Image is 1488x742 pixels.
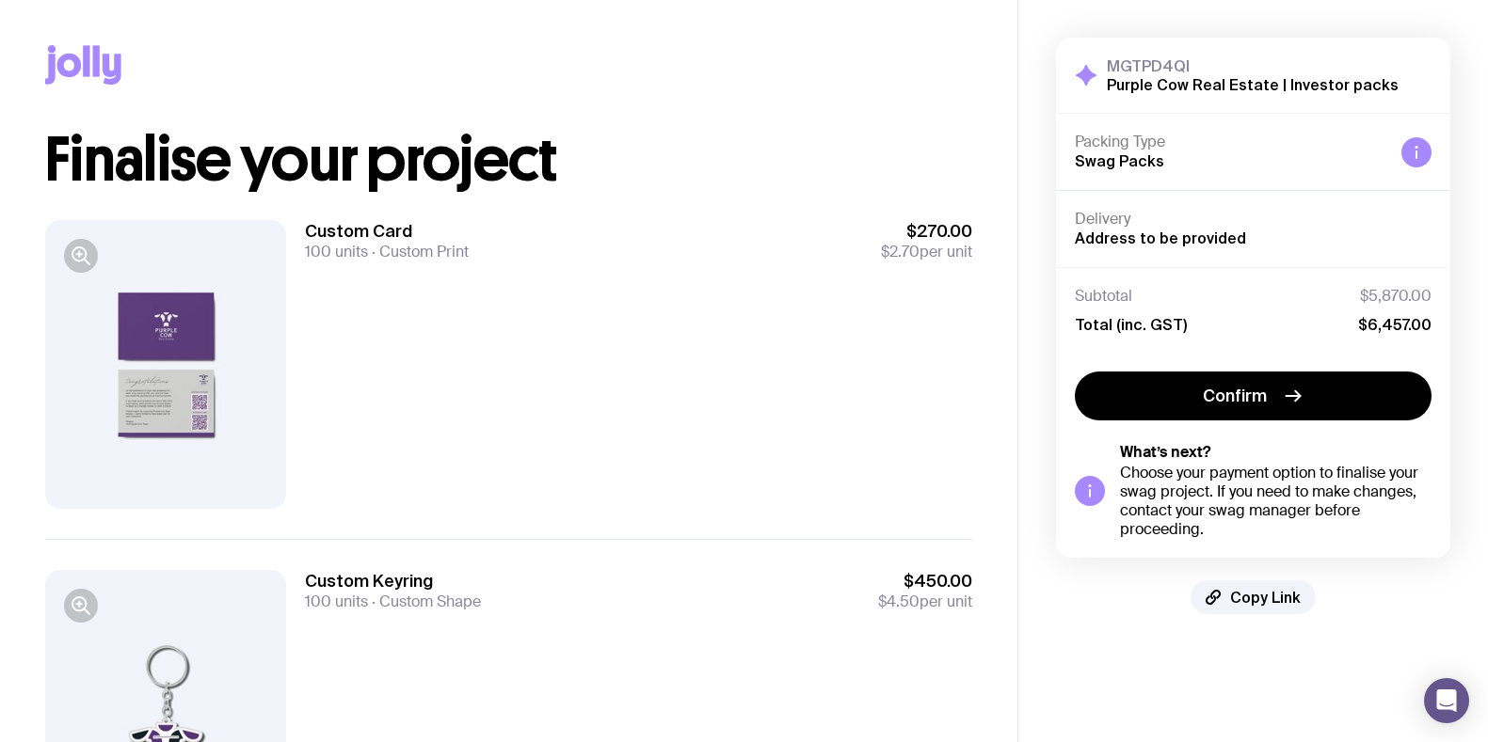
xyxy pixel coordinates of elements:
span: per unit [878,592,972,611]
button: Copy Link [1191,580,1316,614]
span: Swag Packs [1075,152,1164,169]
span: 100 units [305,592,368,611]
span: Custom Print [368,242,469,261]
span: Address to be provided [1075,229,1246,246]
span: $450.00 [878,570,972,592]
h4: Packing Type [1075,133,1386,151]
span: Confirm [1203,385,1267,407]
h3: MGTPD4QI [1107,56,1399,75]
div: Choose your payment option to finalise your swag project. If you need to make changes, contact yo... [1120,464,1432,539]
h4: Delivery [1075,210,1432,229]
span: $5,870.00 [1360,287,1432,306]
span: Total (inc. GST) [1075,315,1187,334]
button: Confirm [1075,371,1432,420]
span: Copy Link [1230,588,1301,607]
span: $4.50 [878,592,920,611]
h3: Custom Keyring [305,570,481,592]
span: $2.70 [881,242,920,261]
span: $270.00 [881,220,972,243]
span: per unit [881,243,972,261]
div: Open Intercom Messenger [1424,678,1469,723]
h3: Custom Card [305,220,469,243]
h2: Purple Cow Real Estate | Investor packs [1107,75,1399,94]
span: Subtotal [1075,287,1132,306]
h5: What’s next? [1120,443,1432,462]
span: $6,457.00 [1358,315,1432,334]
h1: Finalise your project [45,130,972,190]
span: Custom Shape [368,592,481,611]
span: 100 units [305,242,368,261]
